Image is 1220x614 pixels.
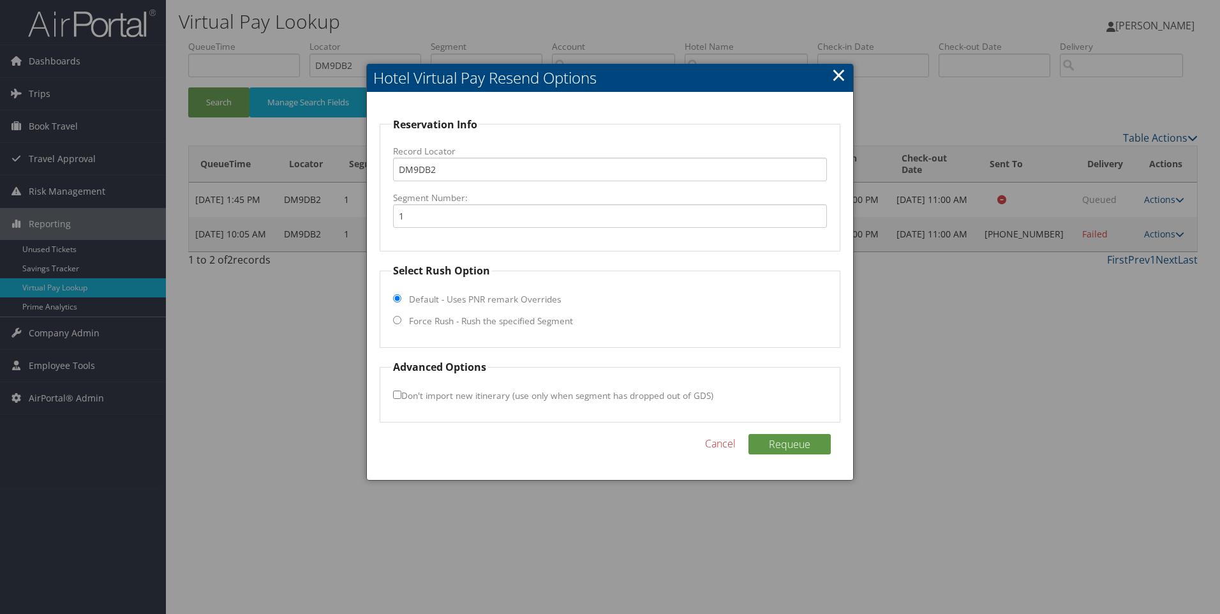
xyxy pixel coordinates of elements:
input: Don't import new itinerary (use only when segment has dropped out of GDS) [393,391,401,399]
label: Segment Number: [393,191,828,204]
a: Cancel [705,436,736,451]
label: Force Rush - Rush the specified Segment [409,315,573,327]
legend: Reservation Info [391,117,479,132]
h2: Hotel Virtual Pay Resend Options [367,64,854,92]
a: Close [831,62,846,87]
button: Requeue [748,434,831,454]
label: Record Locator [393,145,828,158]
label: Don't import new itinerary (use only when segment has dropped out of GDS) [393,384,713,407]
legend: Select Rush Option [391,263,492,278]
legend: Advanced Options [391,359,488,375]
label: Default - Uses PNR remark Overrides [409,293,561,306]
